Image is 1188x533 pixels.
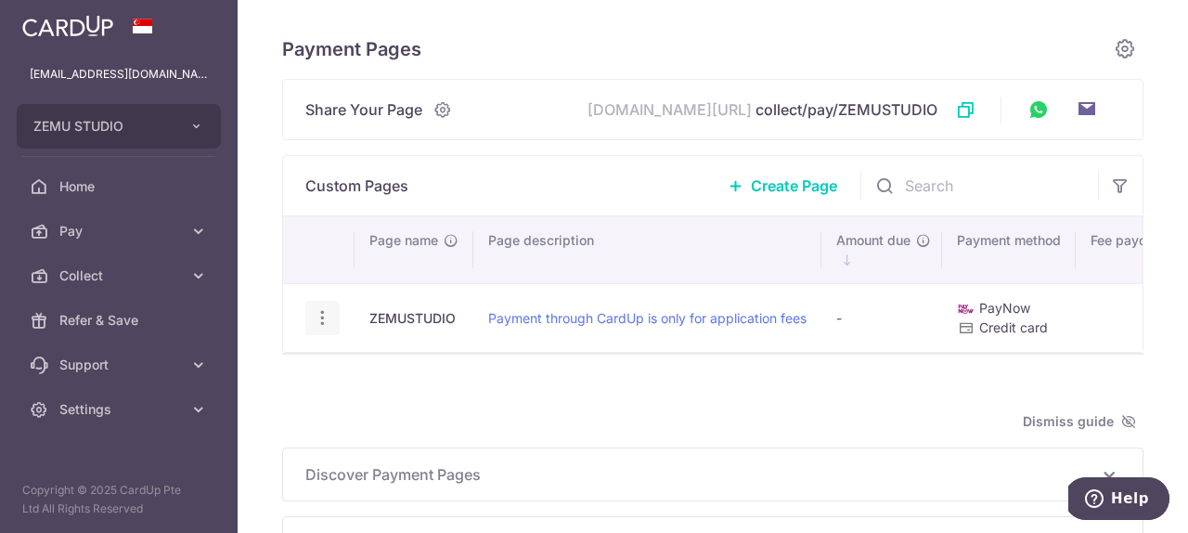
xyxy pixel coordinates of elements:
span: Pay [59,222,182,240]
span: Support [59,356,182,374]
span: [DOMAIN_NAME][URL] [588,100,752,119]
span: Share Your Page [305,98,422,121]
span: Fee payor [1091,231,1151,250]
a: Payment through CardUp is only for application fees [488,310,807,326]
th: Page description [473,216,821,283]
button: ZEMU STUDIO [17,104,221,149]
a: Create Page [705,162,860,209]
th: Payment method [942,216,1076,283]
span: Credit card [979,319,1048,335]
p: [EMAIL_ADDRESS][DOMAIN_NAME] [30,65,208,84]
th: Amount due : activate to sort column descending [821,216,942,283]
td: - [821,283,942,352]
input: Search [860,156,1098,215]
p: Discover Payment Pages [305,463,1120,486]
span: Create Page [751,175,837,197]
img: paynow-md-4fe65508ce96feda548756c5ee0e473c78d4820b8ea51387c6e4ad89e58a5e61.png [957,300,975,318]
span: Refer & Save [59,311,182,330]
span: Collect [59,266,182,285]
td: ZEMUSTUDIO [355,283,473,352]
p: Custom Pages [305,175,408,197]
span: Dismiss guide [1023,410,1136,433]
span: Help [43,13,81,30]
h5: Payment Pages [282,34,421,64]
span: Discover Payment Pages [305,463,1098,486]
iframe: Opens a widget where you can find more information [1068,477,1169,524]
img: CardUp [22,15,113,37]
th: Page name [355,216,473,283]
span: Settings [59,400,182,419]
span: Amount due [836,231,910,250]
span: Page name [369,231,438,250]
span: collect/pay/ZEMUSTUDIO [755,100,937,119]
span: Home [59,177,182,196]
span: ZEMU STUDIO [33,117,171,136]
span: PayNow [979,300,1030,316]
th: Fee payor [1076,216,1186,283]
